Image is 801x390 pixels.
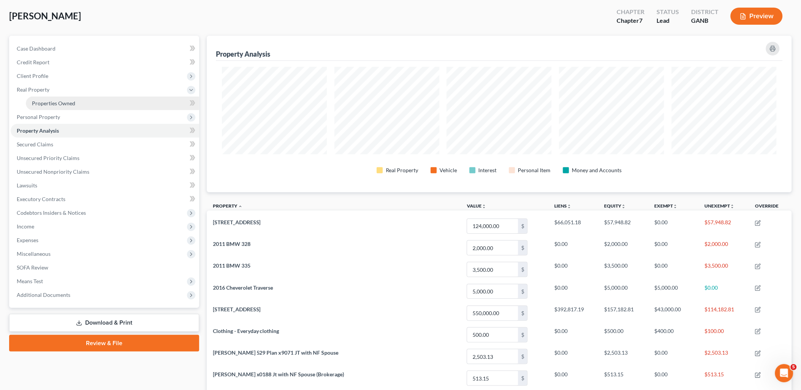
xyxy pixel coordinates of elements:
input: 0.00 [467,306,518,320]
span: 2011 BMW 335 [213,262,251,269]
td: $392,817.19 [548,302,598,324]
a: Unsecured Priority Claims [11,151,199,165]
div: Chapter [617,8,644,16]
div: Vehicle [440,166,457,174]
span: Miscellaneous [17,250,51,257]
iframe: Intercom live chat [775,364,793,382]
a: Secured Claims [11,138,199,151]
div: $ [518,349,527,364]
span: 7 [639,17,642,24]
td: $5,000.00 [649,281,699,302]
span: Clothing - Everyday clothing [213,328,279,334]
td: $3,500.00 [598,259,649,281]
span: Property Analysis [17,127,59,134]
div: Chapter [617,16,644,25]
span: Case Dashboard [17,45,56,52]
td: $114,182.81 [698,302,749,324]
td: $500.00 [598,324,649,346]
td: $400.00 [649,324,699,346]
a: Executory Contracts [11,192,199,206]
span: [STREET_ADDRESS] [213,219,261,225]
span: 2016 Cheverolet Traverse [213,284,273,291]
td: $0.00 [649,215,699,237]
span: Credit Report [17,59,49,65]
span: Properties Owned [32,100,75,106]
td: $2,000.00 [598,237,649,259]
td: $0.00 [649,346,699,367]
div: $ [518,284,527,299]
div: $ [518,241,527,255]
a: Case Dashboard [11,42,199,55]
div: Money and Accounts [572,166,622,174]
a: SOFA Review [11,261,199,274]
input: 0.00 [467,328,518,342]
div: $ [518,328,527,342]
td: $513.15 [698,368,749,389]
td: $43,000.00 [649,302,699,324]
a: Liensunfold_more [554,203,571,209]
a: Exemptunfold_more [655,203,678,209]
a: Unexemptunfold_more [704,203,734,209]
span: Secured Claims [17,141,53,147]
td: $2,503.13 [598,346,649,367]
a: Property expand_less [213,203,243,209]
div: Status [657,8,679,16]
th: Override [749,198,792,216]
i: unfold_more [567,204,571,209]
span: Executory Contracts [17,196,65,202]
td: $0.00 [548,346,598,367]
span: [PERSON_NAME] x0188 Jt with NF Spouse (Brokerage) [213,371,344,377]
td: $0.00 [548,259,598,281]
span: Lawsuits [17,182,37,189]
a: Equityunfold_more [604,203,626,209]
td: $0.00 [548,324,598,346]
td: $5,000.00 [598,281,649,302]
span: Client Profile [17,73,48,79]
a: Credit Report [11,55,199,69]
span: Codebtors Insiders & Notices [17,209,86,216]
span: [STREET_ADDRESS] [213,306,261,312]
input: 0.00 [467,284,518,299]
td: $2,503.13 [698,346,749,367]
div: $ [518,262,527,277]
div: Lead [657,16,679,25]
button: Preview [731,8,783,25]
a: Unsecured Nonpriority Claims [11,165,199,179]
td: $0.00 [548,237,598,259]
td: $0.00 [649,368,699,389]
input: 0.00 [467,219,518,233]
div: Property Analysis [216,49,271,59]
div: District [691,8,719,16]
div: $ [518,306,527,320]
a: Lawsuits [11,179,199,192]
a: Property Analysis [11,124,199,138]
td: $513.15 [598,368,649,389]
td: $2,000.00 [698,237,749,259]
span: Real Property [17,86,49,93]
span: 5 [791,364,797,370]
span: 2011 BMW 328 [213,241,251,247]
div: Real Property [386,166,419,174]
td: $3,500.00 [698,259,749,281]
td: $57,948.82 [598,215,649,237]
td: $0.00 [649,259,699,281]
td: $157,182.81 [598,302,649,324]
span: [PERSON_NAME] 529 Plan x9071 JT with NF Spouse [213,349,339,356]
input: 0.00 [467,241,518,255]
input: 0.00 [467,371,518,385]
td: $0.00 [649,237,699,259]
td: $57,948.82 [698,215,749,237]
div: GANB [691,16,719,25]
td: $66,051.18 [548,215,598,237]
td: $0.00 [698,281,749,302]
input: 0.00 [467,349,518,364]
td: $100.00 [698,324,749,346]
span: Additional Documents [17,292,70,298]
span: Personal Property [17,114,60,120]
div: Interest [479,166,497,174]
td: $0.00 [548,368,598,389]
a: Properties Owned [26,97,199,110]
a: Review & File [9,335,199,352]
div: $ [518,371,527,385]
i: expand_less [238,204,243,209]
